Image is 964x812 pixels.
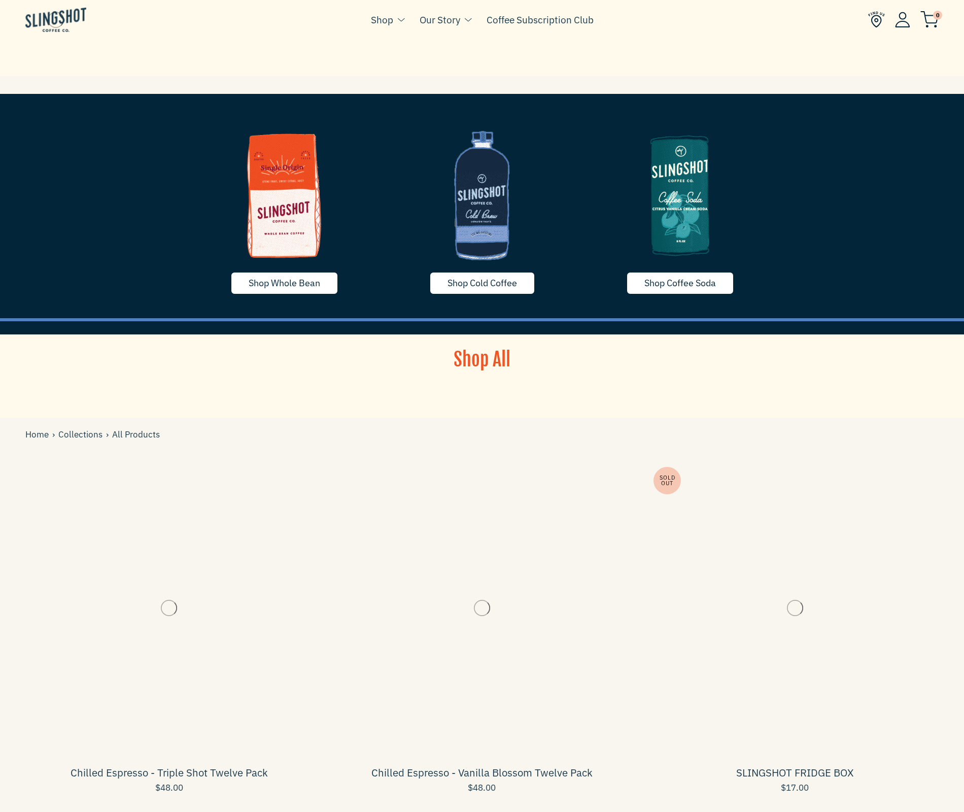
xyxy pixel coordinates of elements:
[388,347,576,373] h1: Shop All
[371,766,593,780] a: Chilled Espresso - Vanilla Blossom Twelve Pack
[487,12,594,27] a: Coffee Subscription Club
[58,428,106,442] a: Collections
[651,784,939,792] a: $17.00
[25,784,313,792] a: $48.00
[868,11,885,28] img: Find Us
[71,766,268,780] a: Chilled Espresso - Triple Shot Twelve Pack
[371,12,393,27] a: Shop
[895,12,910,27] img: Account
[52,428,58,442] span: ›
[447,277,517,289] span: Shop Cold Coffee
[420,12,460,27] a: Our Story
[25,428,52,442] a: Home
[106,428,112,442] span: ›
[933,11,942,20] span: 0
[25,428,160,442] div: All Products
[338,784,626,792] a: $48.00
[920,13,939,25] a: 0
[644,277,716,289] span: Shop Coffee Soda
[920,11,939,28] img: cart
[589,119,771,272] img: image-5-1635790255718_1200x.png
[736,766,854,780] a: SLINGSHOT FRIDGE BOX
[249,277,320,289] span: Shop Whole Bean
[391,119,573,272] img: coldcoffee-1635629668715_1200x.png
[193,119,375,272] img: whole-bean-1635790255739_1200x.png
